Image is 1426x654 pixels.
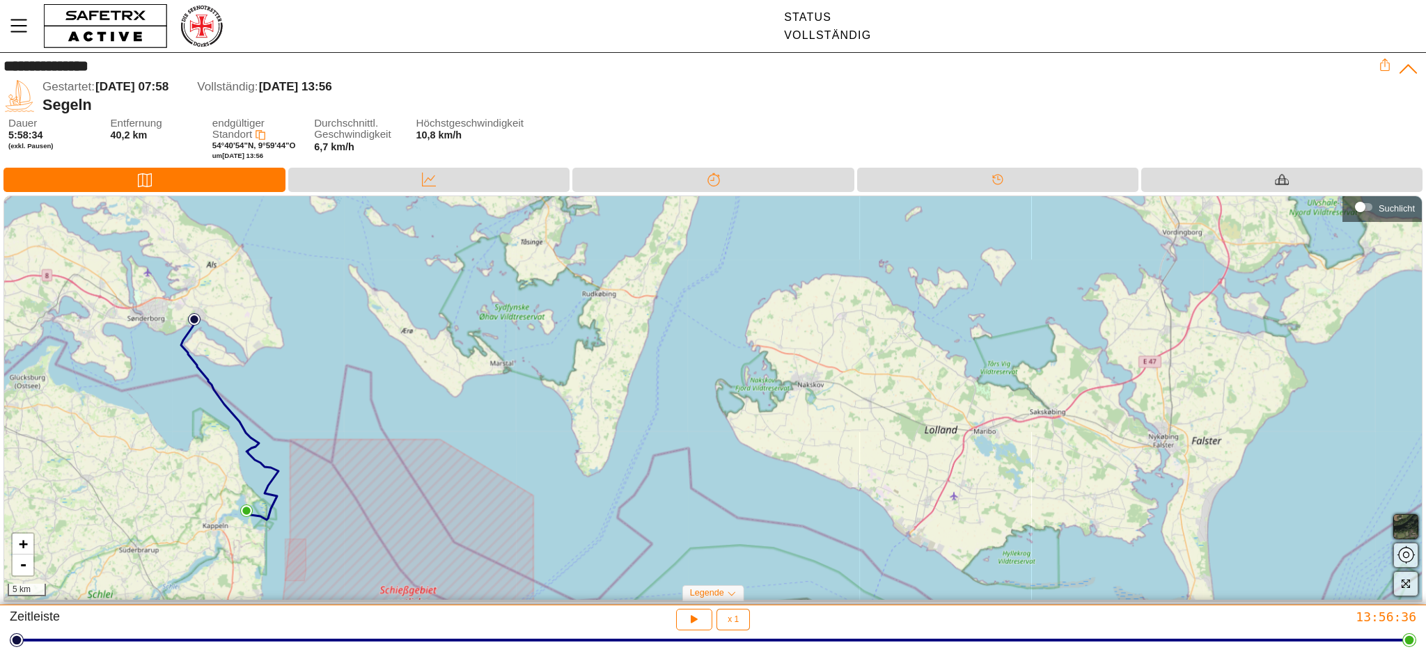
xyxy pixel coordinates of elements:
font: 5:58:34 [8,129,43,141]
font: Entfernung [110,117,162,129]
font: [DATE] 13:56 [259,80,332,93]
img: SAILING.svg [3,80,36,112]
font: [DATE] 07:58 [95,80,169,93]
font: Status [784,11,831,23]
font: Gestartet: [42,80,95,93]
a: Herauszoomen [13,555,33,575]
font: endgültiger Standort [212,117,265,141]
font: Höchstgeschwindigkeit [416,117,524,129]
font: Dauer [8,117,37,129]
font: Legende [690,588,724,598]
font: Vollständig: [197,80,258,93]
font: [DATE] 13:56 [222,152,263,159]
img: PathEnd.svg [240,504,253,517]
a: Vergrößern [13,534,33,555]
font: - [19,556,28,573]
font: 6,7 km/h [314,141,354,152]
div: Suchlicht [1349,197,1415,218]
font: (exkl. Pausen) [8,142,54,150]
img: PathStart.svg [188,313,201,326]
font: 10,8 km/h [416,129,462,141]
div: Zeitleiste [857,168,1138,192]
font: Suchlicht [1379,203,1415,214]
div: Karte [3,168,285,192]
div: Ausrüstung [1141,168,1423,192]
font: Segeln [42,96,92,113]
font: Durchschnittl. Geschwindigkeit [314,117,391,141]
font: x 1 [728,614,739,624]
font: Vollständig [784,29,871,41]
font: um [212,152,222,159]
button: x 1 [716,609,750,630]
font: 13:56:36 [1356,609,1416,624]
font: 5 km [13,584,31,594]
img: Equipment_Black.svg [1275,173,1289,186]
font: 54°40'54"N, 9°59'44"O [212,141,296,150]
font: 40,2 km [110,129,147,141]
div: Daten [288,168,570,192]
font: Zeitleiste [10,609,60,623]
img: RescueLogo.png [179,3,224,49]
font: + [19,535,28,552]
div: Trennung [572,168,854,192]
